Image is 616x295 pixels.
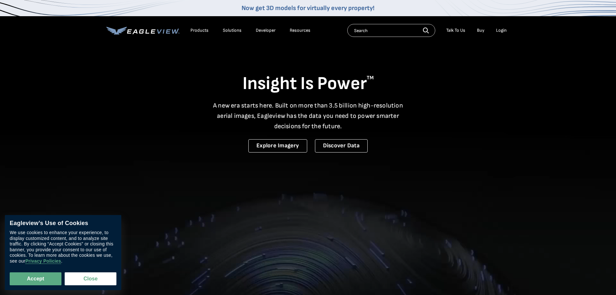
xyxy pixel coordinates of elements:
[10,220,116,227] div: Eagleview’s Use of Cookies
[223,28,242,33] div: Solutions
[446,28,465,33] div: Talk To Us
[290,28,310,33] div: Resources
[209,100,407,131] p: A new era starts here. Built on more than 3.5 billion high-resolution aerial images, Eagleview ha...
[367,75,374,81] sup: TM
[347,24,435,37] input: Search
[248,139,307,153] a: Explore Imagery
[106,73,510,95] h1: Insight Is Power
[25,259,61,264] a: Privacy Policies
[242,4,374,12] a: Now get 3D models for virtually every property!
[477,28,484,33] a: Buy
[65,272,116,285] button: Close
[10,230,116,264] div: We use cookies to enhance your experience, to display customized content, and to analyze site tra...
[190,28,209,33] div: Products
[496,28,507,33] div: Login
[315,139,368,153] a: Discover Data
[256,28,276,33] a: Developer
[10,272,61,285] button: Accept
